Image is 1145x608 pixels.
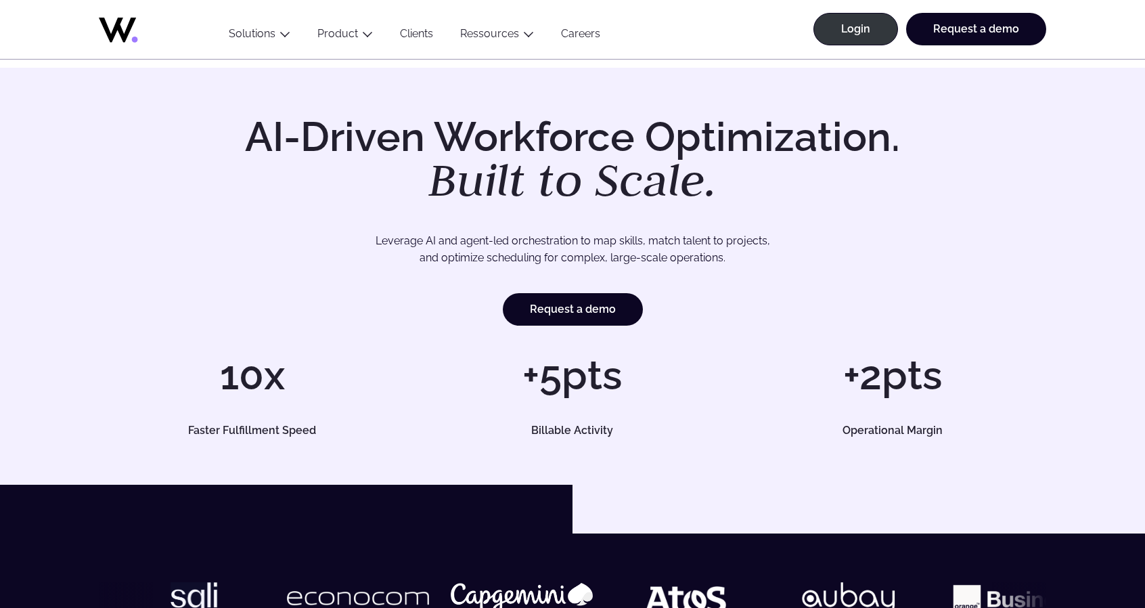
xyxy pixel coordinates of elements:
a: Request a demo [503,293,643,326]
a: Login [813,13,898,45]
iframe: Chatbot [1056,519,1126,589]
button: Ressources [447,27,547,45]
h5: Faster Fulfillment Speed [114,425,390,436]
button: Solutions [215,27,304,45]
a: Ressources [460,27,519,40]
p: Leverage AI and agent-led orchestration to map skills, match talent to projects, and optimize sch... [146,232,999,267]
h1: 10x [99,355,405,395]
h1: +2pts [740,355,1046,395]
a: Careers [547,27,614,45]
h5: Operational Margin [755,425,1031,436]
a: Request a demo [906,13,1046,45]
h1: AI-Driven Workforce Optimization. [226,116,919,203]
em: Built to Scale. [428,150,717,209]
a: Clients [386,27,447,45]
h5: Billable Activity [434,425,711,436]
button: Product [304,27,386,45]
a: Product [317,27,358,40]
h1: +5pts [419,355,725,395]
